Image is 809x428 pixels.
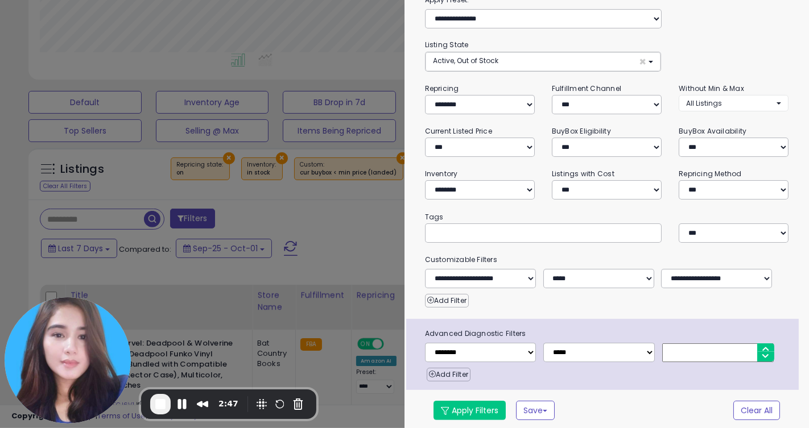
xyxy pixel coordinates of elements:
[679,126,746,136] small: BuyBox Availability
[434,401,506,420] button: Apply Filters
[552,169,614,178] small: Listings with Cost
[416,327,799,340] span: Advanced Diagnostic Filters
[552,84,621,93] small: Fulfillment Channel
[416,254,798,266] small: Customizable Filters
[639,56,646,68] span: ×
[433,56,498,65] span: Active, Out of Stock
[516,401,555,420] button: Save
[425,84,459,93] small: Repricing
[425,126,492,136] small: Current Listed Price
[552,126,611,136] small: BuyBox Eligibility
[686,98,722,108] span: All Listings
[416,211,798,223] small: Tags
[427,368,470,381] button: Add Filter
[426,52,661,71] button: Active, Out of Stock ×
[425,40,469,49] small: Listing State
[679,169,742,178] small: Repricing Method
[425,169,458,178] small: Inventory
[733,401,780,420] button: Clear All
[679,84,744,93] small: Without Min & Max
[679,95,789,111] button: All Listings
[425,294,469,308] button: Add Filter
